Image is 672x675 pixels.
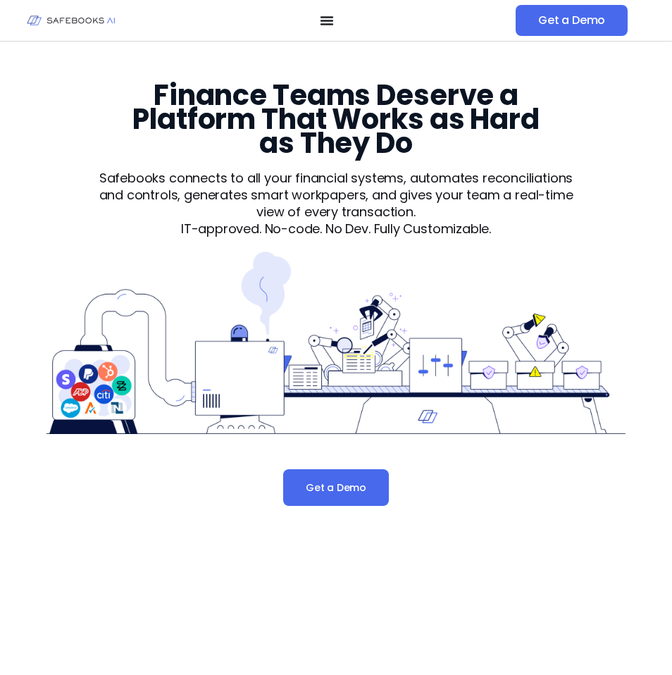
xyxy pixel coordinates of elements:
[92,170,581,221] p: Safebooks connects to all your financial systems, automates reconciliations and controls, generat...
[117,84,555,156] h3: Finance Teams Deserve a Platform That Works as Hard as They Do
[92,221,581,237] p: IT-approved. No-code. No Dev. Fully Customizable.
[538,13,605,27] span: Get a Demo
[283,469,389,506] a: Get a Demo
[516,5,628,36] a: Get a Demo
[137,13,516,27] nav: Menu
[320,13,334,27] button: Menu Toggle
[46,252,626,434] img: Product 1
[306,481,366,495] span: Get a Demo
